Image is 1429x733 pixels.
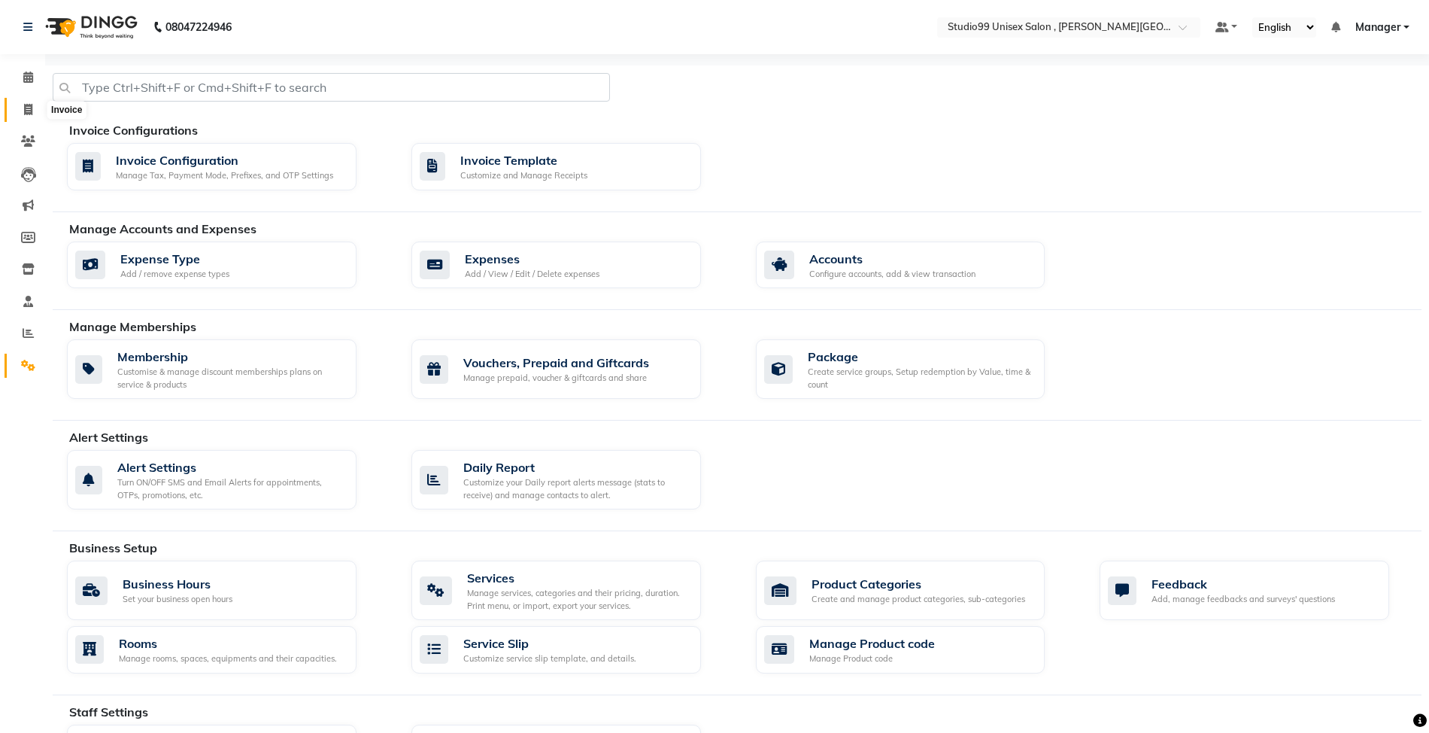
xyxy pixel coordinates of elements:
div: Daily Report [463,458,689,476]
div: Manage Product code [809,652,935,665]
a: PackageCreate service groups, Setup redemption by Value, time & count [756,339,1078,399]
div: Invoice Template [460,151,587,169]
div: Add / View / Edit / Delete expenses [465,268,599,281]
a: Daily ReportCustomize your Daily report alerts message (stats to receive) and manage contacts to ... [411,450,733,509]
a: Manage Product codeManage Product code [756,626,1078,674]
div: Manage Product code [809,634,935,652]
a: Invoice TemplateCustomize and Manage Receipts [411,143,733,190]
a: Expense TypeAdd / remove expense types [67,242,389,289]
a: Service SlipCustomize service slip template, and details. [411,626,733,674]
a: MembershipCustomise & manage discount memberships plans on service & products [67,339,389,399]
div: Customize service slip template, and details. [463,652,636,665]
div: Product Categories [812,575,1025,593]
b: 08047224946 [165,6,232,48]
a: ServicesManage services, categories and their pricing, duration. Print menu, or import, export yo... [411,561,733,620]
div: Customize your Daily report alerts message (stats to receive) and manage contacts to alert. [463,476,689,501]
div: Services [467,569,689,587]
div: Invoice [47,102,86,120]
div: Invoice Configuration [116,151,333,169]
div: Rooms [119,634,337,652]
a: AccountsConfigure accounts, add & view transaction [756,242,1078,289]
div: Add / remove expense types [120,268,229,281]
a: Business HoursSet your business open hours [67,561,389,620]
div: Turn ON/OFF SMS and Email Alerts for appointments, OTPs, promotions, etc. [117,476,344,501]
span: Manager [1355,20,1400,35]
div: Manage Tax, Payment Mode, Prefixes, and OTP Settings [116,169,333,182]
div: Customise & manage discount memberships plans on service & products [117,366,344,391]
div: Manage services, categories and their pricing, duration. Print menu, or import, export your servi... [467,587,689,612]
div: Service Slip [463,634,636,652]
div: Accounts [809,250,975,268]
div: Expenses [465,250,599,268]
div: Manage prepaid, voucher & giftcards and share [463,372,649,385]
a: RoomsManage rooms, spaces, equipments and their capacities. [67,626,389,674]
div: Set your business open hours [123,593,232,606]
div: Expense Type [120,250,229,268]
div: Create service groups, Setup redemption by Value, time & count [808,366,1033,391]
div: Manage rooms, spaces, equipments and their capacities. [119,652,337,665]
a: ExpensesAdd / View / Edit / Delete expenses [411,242,733,289]
a: Invoice ConfigurationManage Tax, Payment Mode, Prefixes, and OTP Settings [67,143,389,190]
a: Alert SettingsTurn ON/OFF SMS and Email Alerts for appointments, OTPs, promotions, etc. [67,450,389,509]
input: Type Ctrl+Shift+F or Cmd+Shift+F to search [53,73,610,102]
div: Business Hours [123,575,232,593]
a: Product CategoriesCreate and manage product categories, sub-categories [756,561,1078,620]
div: Create and manage product categories, sub-categories [812,593,1025,606]
div: Configure accounts, add & view transaction [809,268,975,281]
div: Customize and Manage Receipts [460,169,587,182]
div: Alert Settings [117,458,344,476]
div: Feedback [1151,575,1335,593]
div: Add, manage feedbacks and surveys' questions [1151,593,1335,606]
a: FeedbackAdd, manage feedbacks and surveys' questions [1100,561,1421,620]
img: logo [38,6,141,48]
div: Vouchers, Prepaid and Giftcards [463,354,649,372]
a: Vouchers, Prepaid and GiftcardsManage prepaid, voucher & giftcards and share [411,339,733,399]
div: Membership [117,348,344,366]
div: Package [808,348,1033,366]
